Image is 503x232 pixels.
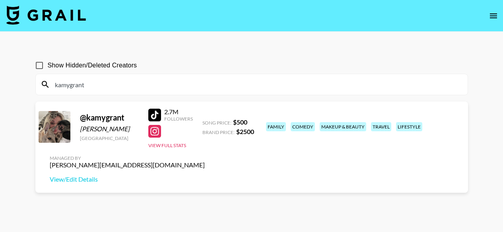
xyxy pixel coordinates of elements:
[50,161,205,169] div: [PERSON_NAME][EMAIL_ADDRESS][DOMAIN_NAME]
[164,108,193,116] div: 2.7M
[148,142,186,148] button: View Full Stats
[371,122,391,131] div: travel
[202,129,235,135] span: Brand Price:
[48,61,137,70] span: Show Hidden/Deleted Creators
[80,135,139,141] div: [GEOGRAPHIC_DATA]
[202,120,231,126] span: Song Price:
[50,78,463,91] input: Search by User Name
[50,175,205,183] a: View/Edit Details
[80,125,139,133] div: [PERSON_NAME]
[320,122,366,131] div: makeup & beauty
[291,122,315,131] div: comedy
[396,122,422,131] div: lifestyle
[236,128,254,135] strong: $ 2500
[6,6,86,25] img: Grail Talent
[486,8,501,24] button: open drawer
[50,155,205,161] div: Managed By
[233,118,247,126] strong: $ 500
[164,116,193,122] div: Followers
[266,122,286,131] div: family
[80,113,139,123] div: @ kamygrant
